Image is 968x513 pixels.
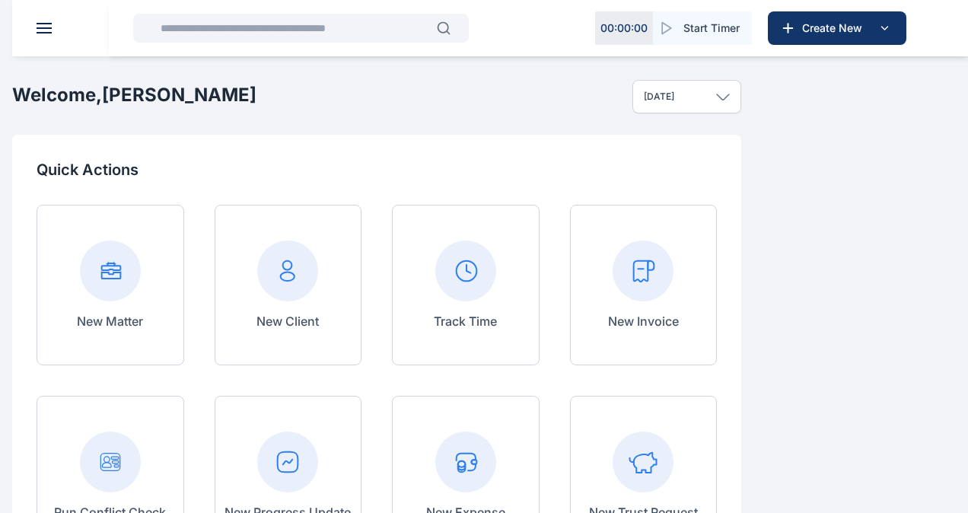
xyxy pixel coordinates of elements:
p: 00 : 00 : 00 [600,21,648,36]
span: Create New [796,21,875,36]
p: [DATE] [644,91,674,103]
p: New Invoice [608,312,679,330]
p: New Matter [77,312,143,330]
p: New Client [256,312,319,330]
button: Start Timer [653,11,752,45]
h2: Welcome, [PERSON_NAME] [12,83,256,107]
button: Create New [768,11,906,45]
span: Start Timer [683,21,740,36]
p: Track Time [434,312,497,330]
p: Quick Actions [37,159,717,180]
